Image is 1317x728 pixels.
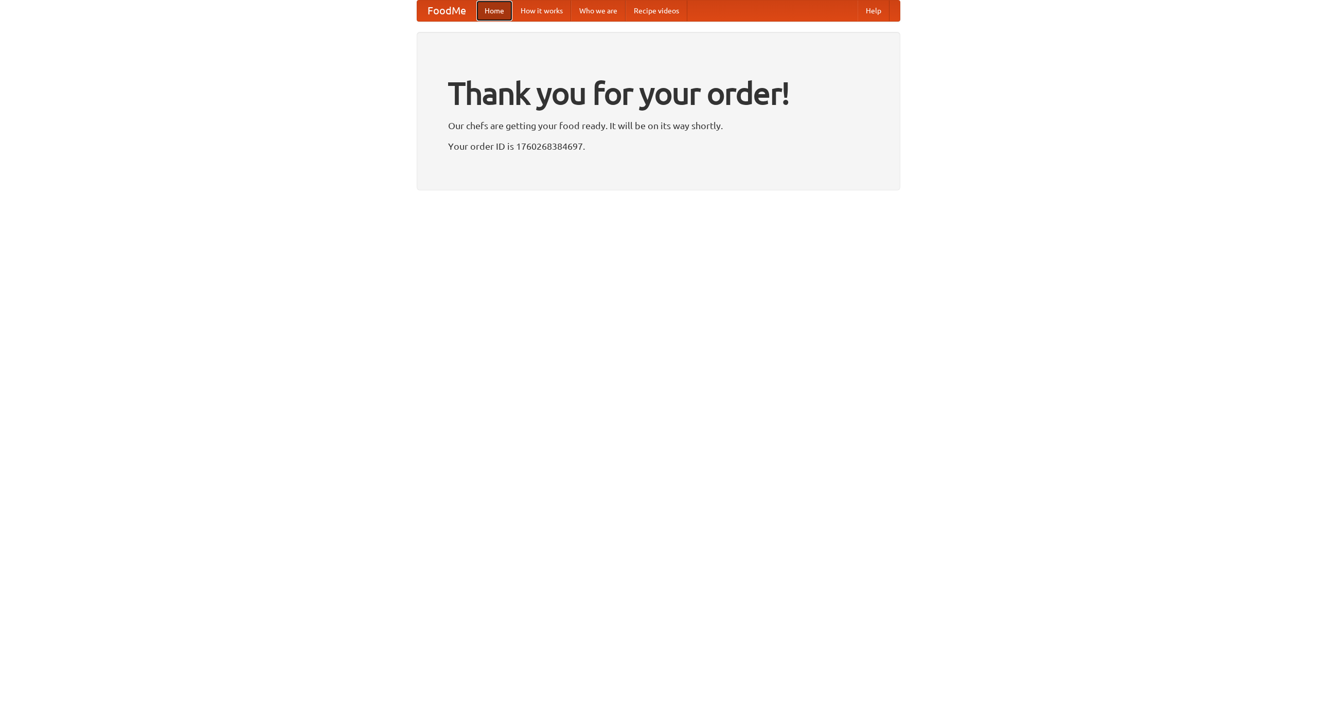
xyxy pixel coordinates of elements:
[571,1,626,21] a: Who we are
[626,1,687,21] a: Recipe videos
[512,1,571,21] a: How it works
[448,118,869,133] p: Our chefs are getting your food ready. It will be on its way shortly.
[417,1,476,21] a: FoodMe
[448,138,869,154] p: Your order ID is 1760268384697.
[858,1,889,21] a: Help
[476,1,512,21] a: Home
[448,68,869,118] h1: Thank you for your order!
